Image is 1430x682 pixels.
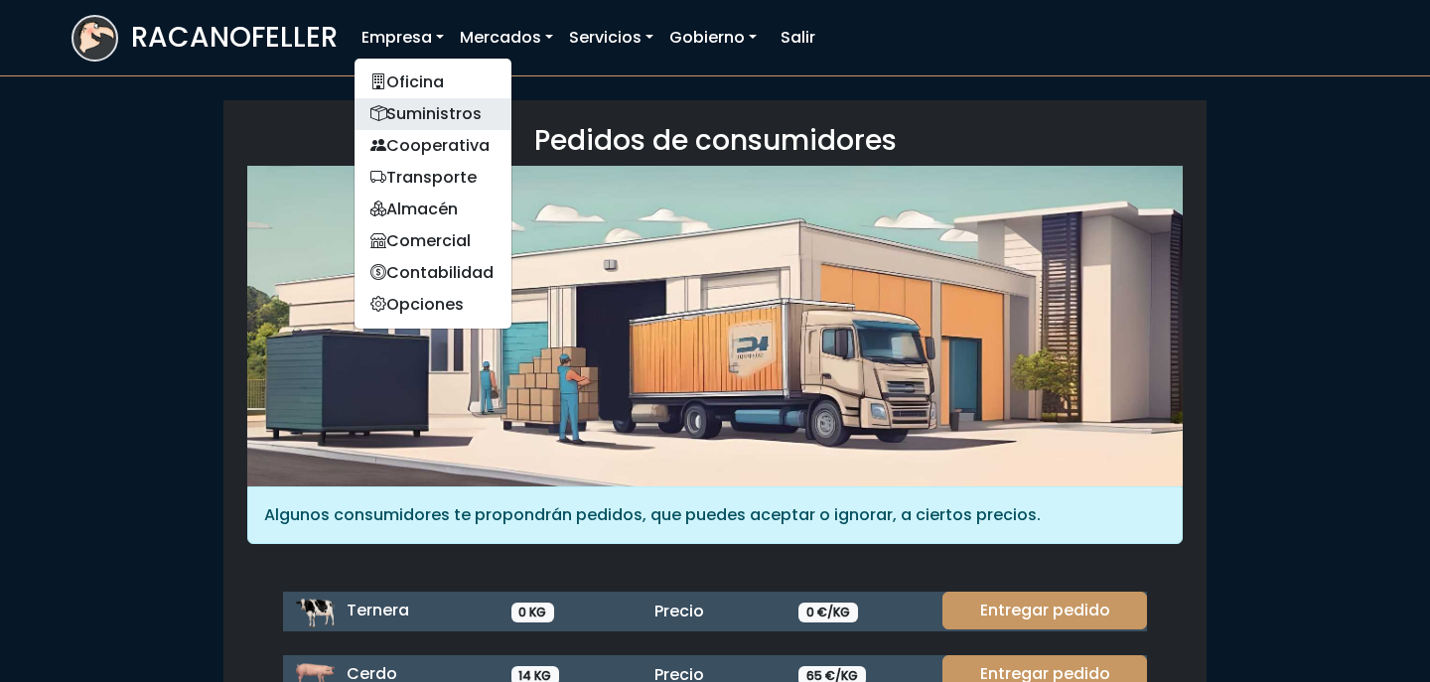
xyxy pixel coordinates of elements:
[355,67,511,98] a: Oficina
[355,98,511,130] a: Suministros
[355,162,511,194] a: Transporte
[131,21,338,55] h3: RACANOFELLER
[355,130,511,162] a: Cooperativa
[798,603,858,622] span: 0 €/KG
[355,257,511,289] a: Contabilidad
[355,194,511,225] a: Almacén
[942,592,1147,629] a: Entregar pedido
[247,166,1183,486] img: orders.jpg
[355,289,511,321] a: Opciones
[773,18,823,58] a: Salir
[561,18,661,58] a: Servicios
[347,599,409,621] span: Ternera
[661,18,765,58] a: Gobierno
[247,486,1183,544] div: Algunos consumidores te propondrán pedidos, que puedes aceptar o ignorar, a ciertos precios.
[73,17,116,55] img: logoracarojo.png
[354,18,452,58] a: Empresa
[452,18,561,58] a: Mercados
[643,600,786,623] div: Precio
[355,225,511,257] a: Comercial
[247,124,1183,158] h3: Pedidos de consumidores
[295,592,335,631] img: ternera.png
[71,10,338,67] a: RACANOFELLER
[511,603,555,622] span: 0 KG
